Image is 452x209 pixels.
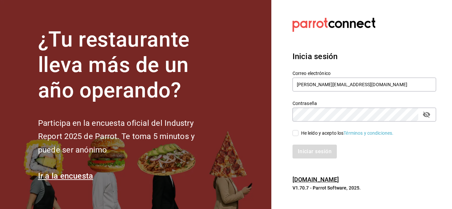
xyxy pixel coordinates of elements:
label: Contraseña [293,101,436,106]
p: V1.70.7 - Parrot Software, 2025. [293,185,436,191]
a: Ir a la encuesta [38,171,93,181]
a: [DOMAIN_NAME] [293,176,339,183]
div: He leído y acepto los [301,130,394,137]
h3: Inicia sesión [293,51,436,62]
h1: ¿Tu restaurante lleva más de un año operando? [38,27,217,103]
input: Ingresa tu correo electrónico [293,78,436,91]
button: passwordField [421,109,432,120]
a: Términos y condiciones. [343,130,393,136]
label: Correo electrónico [293,71,436,76]
h2: Participa en la encuesta oficial del Industry Report 2025 de Parrot. Te toma 5 minutos y puede se... [38,117,217,157]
